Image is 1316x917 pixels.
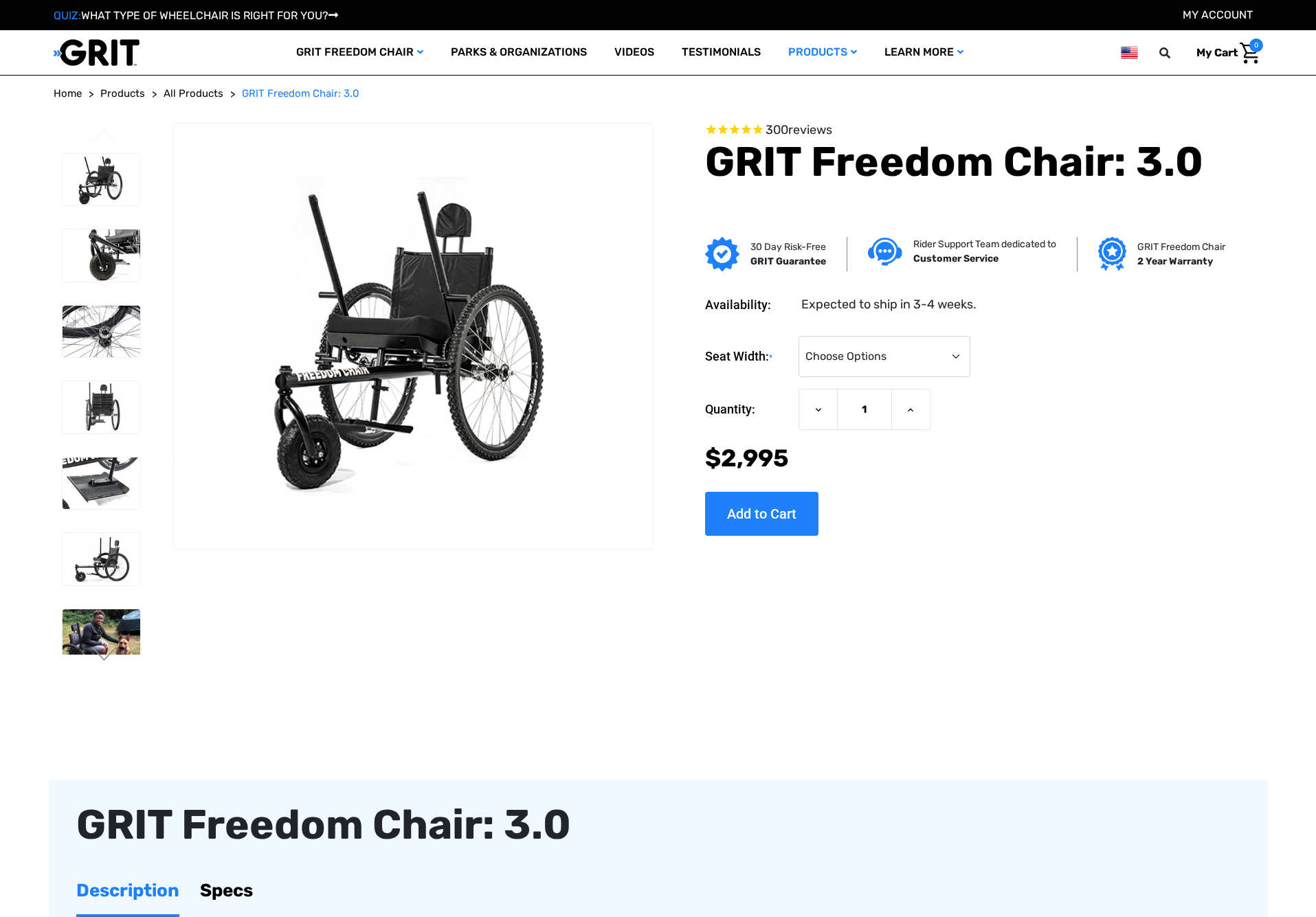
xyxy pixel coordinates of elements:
[868,238,902,266] img: Customer service
[750,240,826,254] p: 30 Day Risk-Free
[63,457,140,510] img: GRIT Freedom Chair: 3.0
[54,9,81,22] span: QUIZ:
[54,38,140,67] img: GRIT All-Terrain Wheelchair and Mobility Equipment
[1186,38,1263,67] a: Cart with 0 items
[1166,38,1186,67] input: Search
[54,87,82,100] span: Home
[705,237,739,271] img: GRIT Guarantee
[705,295,792,314] dt: Availability:
[54,9,338,22] a: QUIZ:WHAT TYPE OF WHEELCHAIR IS RIGHT FOR YOU?
[766,122,832,137] span: 300 reviews
[54,86,82,102] a: Home
[705,492,818,536] input: Add to Cart
[282,30,437,75] a: GRIT Freedom Chair
[871,30,977,75] a: Learn More
[1240,43,1260,64] img: Cart
[90,129,119,146] button: Go to slide 3 of 3
[54,86,1263,102] nav: Breadcrumb
[774,30,871,75] a: Products
[705,336,792,378] label: Seat Width:
[164,86,223,102] a: All Products
[76,867,179,914] a: Description
[1137,256,1213,267] strong: 2 Year Warranty
[601,30,668,75] a: Videos
[913,253,999,264] strong: Customer Service
[437,30,601,75] a: Parks & Organizations
[63,609,140,668] img: GRIT Freedom Chair: 3.0
[63,381,140,433] img: GRIT Freedom Chair: 3.0
[705,389,792,430] label: Quantity:
[63,154,140,206] img: GRIT Freedom Chair: 3.0
[788,122,832,137] span: reviews
[63,306,140,358] img: GRIT Freedom Chair: 3.0
[63,533,140,585] img: GRIT Freedom Chair: 3.0
[705,444,789,473] span: $2,995
[801,295,977,314] dd: Expected to ship in 3-4 weeks.
[705,137,1220,187] h1: GRIT Freedom Chair: 3.0
[242,86,359,102] a: GRIT Freedom Chair: 3.0
[668,30,774,75] a: Testimonials
[750,256,826,267] strong: GRIT Guarantee
[100,86,145,102] a: Products
[705,123,1220,138] span: Rated 4.6 out of 5 stars 300 reviews
[1121,44,1137,61] img: us.png
[242,87,359,100] span: GRIT Freedom Chair: 3.0
[63,229,140,282] img: GRIT Freedom Chair: 3.0
[174,177,652,495] img: GRIT Freedom Chair: 3.0
[1196,46,1238,59] span: My Cart
[90,647,119,664] button: Go to slide 2 of 3
[1183,8,1253,21] a: Account
[164,87,223,100] span: All Products
[100,87,145,100] span: Products
[76,794,1240,856] div: GRIT Freedom Chair: 3.0
[200,867,253,914] a: Specs
[1249,38,1263,52] span: 0
[913,237,1056,251] p: Rider Support Team dedicated to
[1098,237,1126,271] img: Grit freedom
[1137,240,1225,254] p: GRIT Freedom Chair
